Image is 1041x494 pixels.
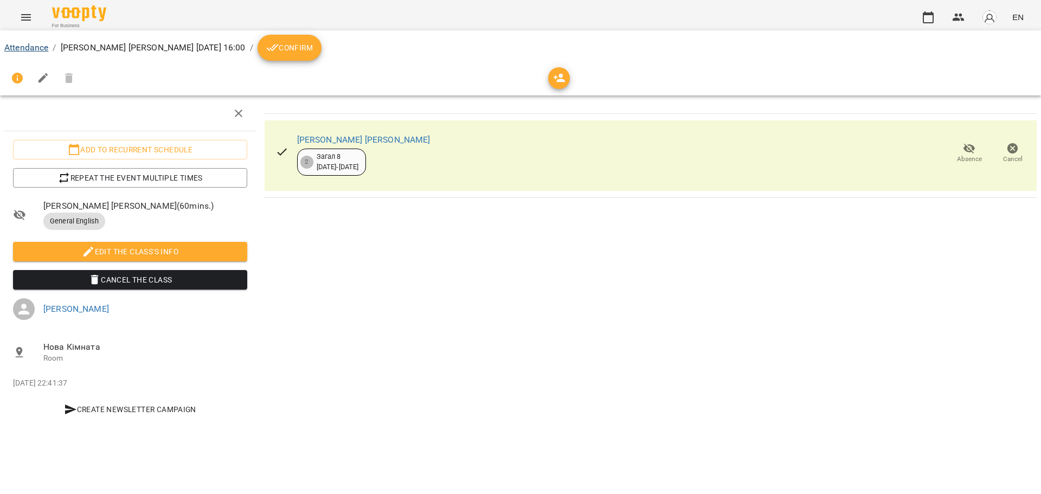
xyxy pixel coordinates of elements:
img: Voopty Logo [52,5,106,21]
span: Create Newsletter Campaign [17,403,243,416]
div: Загал 8 [DATE] - [DATE] [317,152,359,172]
div: 2 [300,156,313,169]
nav: breadcrumb [4,35,1037,61]
li: / [250,41,253,54]
a: [PERSON_NAME] [43,304,109,314]
p: Room [43,353,247,364]
span: Repeat the event multiple times [22,171,239,184]
a: Attendance [4,42,48,53]
span: EN [1012,11,1024,23]
span: Confirm [266,41,313,54]
span: Cancel [1003,155,1023,164]
button: EN [1008,7,1028,27]
button: Add to recurrent schedule [13,140,247,159]
span: Нова Кімната [43,341,247,354]
button: Edit the class's Info [13,242,247,261]
a: [PERSON_NAME] [PERSON_NAME] [297,134,430,145]
span: General English [43,216,105,226]
p: [DATE] 22:41:37 [13,378,247,389]
span: Edit the class's Info [22,245,239,258]
button: Confirm [258,35,322,61]
span: Absence [957,155,982,164]
img: avatar_s.png [982,10,997,25]
button: Cancel the class [13,270,247,290]
span: Add to recurrent schedule [22,143,239,156]
span: For Business [52,22,106,29]
span: Cancel the class [22,273,239,286]
span: [PERSON_NAME] [PERSON_NAME] ( 60 mins. ) [43,200,247,213]
button: Cancel [991,138,1034,169]
button: Create Newsletter Campaign [13,400,247,419]
button: Repeat the event multiple times [13,168,247,188]
button: Absence [948,138,991,169]
p: [PERSON_NAME] [PERSON_NAME] [DATE] 16:00 [61,41,246,54]
button: Menu [13,4,39,30]
li: / [53,41,56,54]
